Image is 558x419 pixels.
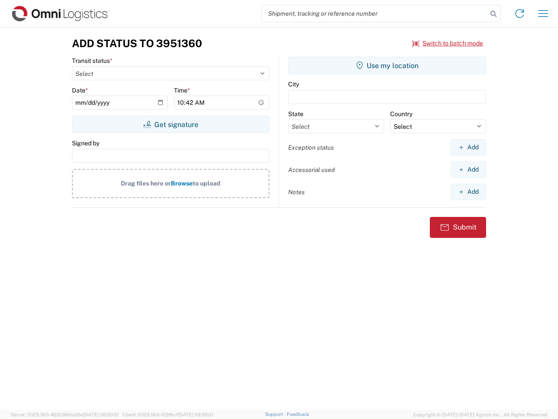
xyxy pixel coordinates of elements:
[451,184,486,200] button: Add
[83,412,119,417] span: [DATE] 09:50:51
[288,57,486,74] button: Use my location
[288,144,334,151] label: Exception status
[72,86,88,94] label: Date
[171,180,193,187] span: Browse
[412,36,483,51] button: Switch to batch mode
[451,139,486,155] button: Add
[178,412,213,417] span: [DATE] 09:39:01
[72,116,269,133] button: Get signature
[10,412,119,417] span: Server: 2025.19.0-49328d0a35e
[265,412,287,417] a: Support
[122,412,213,417] span: Client: 2025.19.0-129fbcf
[72,57,112,65] label: Transit status
[288,188,305,196] label: Notes
[451,161,486,178] button: Add
[288,110,303,118] label: State
[121,180,171,187] span: Drag files here or
[413,411,548,419] span: Copyright © [DATE]-[DATE] Agistix Inc., All Rights Reserved
[288,166,335,174] label: Accessorial used
[72,37,202,50] h3: Add Status to 3951360
[288,80,299,88] label: City
[174,86,190,94] label: Time
[287,412,309,417] a: Feedback
[430,217,486,238] button: Submit
[72,139,99,147] label: Signed by
[262,5,487,22] input: Shipment, tracking or reference number
[390,110,412,118] label: Country
[193,180,221,187] span: to upload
